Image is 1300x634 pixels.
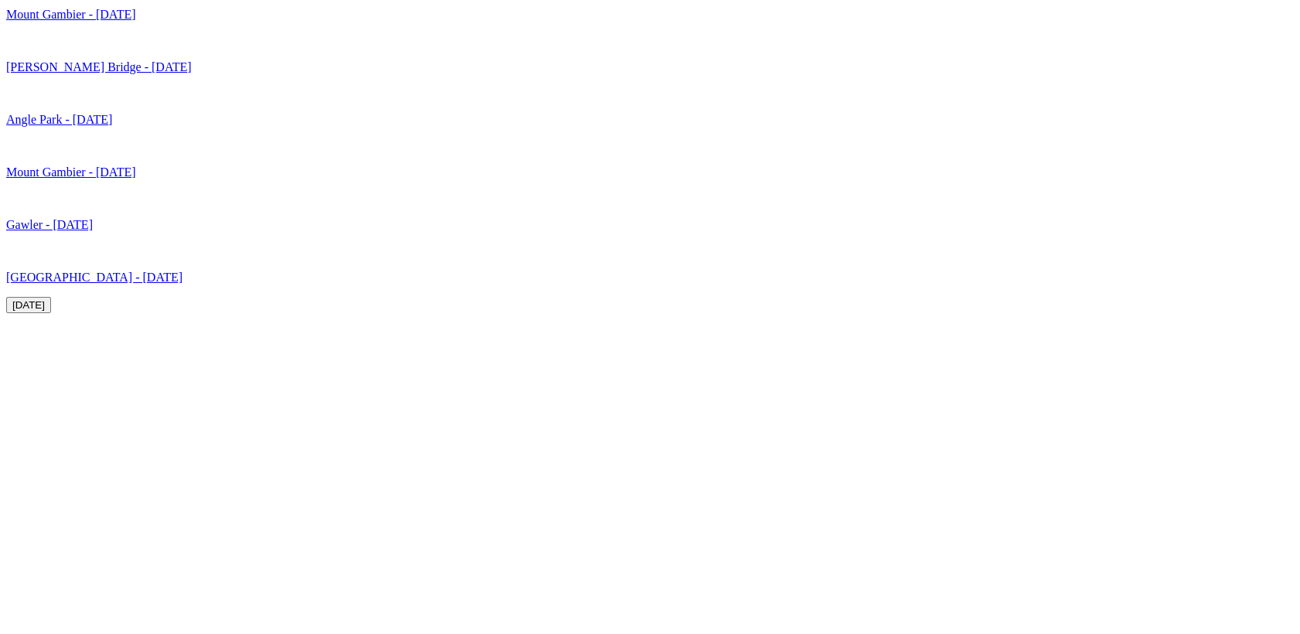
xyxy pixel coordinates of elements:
a: [GEOGRAPHIC_DATA] - [DATE] [6,271,183,284]
a: [PERSON_NAME] Bridge - [DATE] [6,60,192,73]
a: Mount Gambier - [DATE] [6,165,136,179]
a: Angle Park - [DATE] [6,113,112,126]
a: Mount Gambier - [DATE] [6,8,136,21]
a: Gawler - [DATE] [6,218,93,231]
button: [DATE] [6,297,51,313]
